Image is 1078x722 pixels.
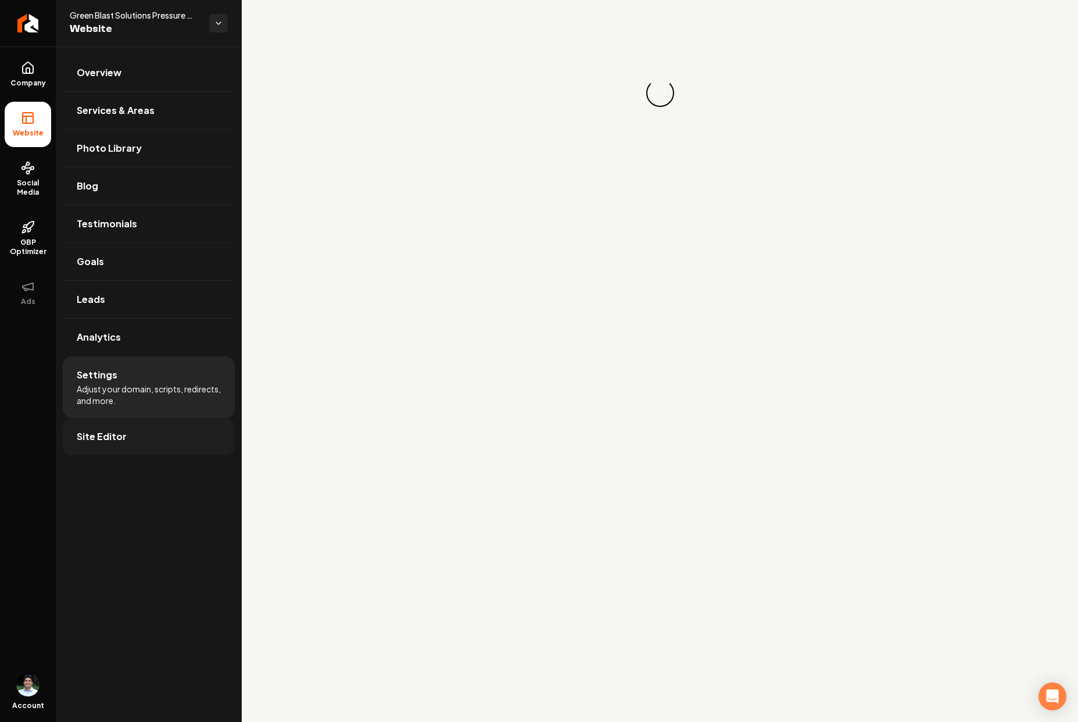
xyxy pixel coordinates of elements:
[8,128,48,138] span: Website
[5,52,51,97] a: Company
[63,54,235,91] a: Overview
[63,281,235,318] a: Leads
[1038,682,1066,710] div: Open Intercom Messenger
[77,103,155,117] span: Services & Areas
[63,205,235,242] a: Testimonials
[77,430,127,444] span: Site Editor
[5,211,51,266] a: GBP Optimizer
[77,368,117,382] span: Settings
[63,92,235,129] a: Services & Areas
[77,217,137,231] span: Testimonials
[5,152,51,206] a: Social Media
[12,701,44,710] span: Account
[16,673,40,696] img: Arwin Rahmatpanah
[77,292,105,306] span: Leads
[70,9,200,21] span: Green Blast Solutions Pressure Washing
[642,76,677,110] div: Loading
[63,243,235,280] a: Goals
[5,238,51,256] span: GBP Optimizer
[77,255,104,269] span: Goals
[63,130,235,167] a: Photo Library
[5,270,51,316] button: Ads
[77,330,121,344] span: Analytics
[17,14,39,33] img: Rebolt Logo
[77,383,221,406] span: Adjust your domain, scripts, redirects, and more.
[63,418,235,455] a: Site Editor
[63,167,235,205] a: Blog
[6,78,51,88] span: Company
[77,141,142,155] span: Photo Library
[16,673,40,696] button: Open user button
[5,178,51,197] span: Social Media
[70,21,200,37] span: Website
[63,319,235,356] a: Analytics
[77,66,121,80] span: Overview
[77,179,98,193] span: Blog
[16,297,40,306] span: Ads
